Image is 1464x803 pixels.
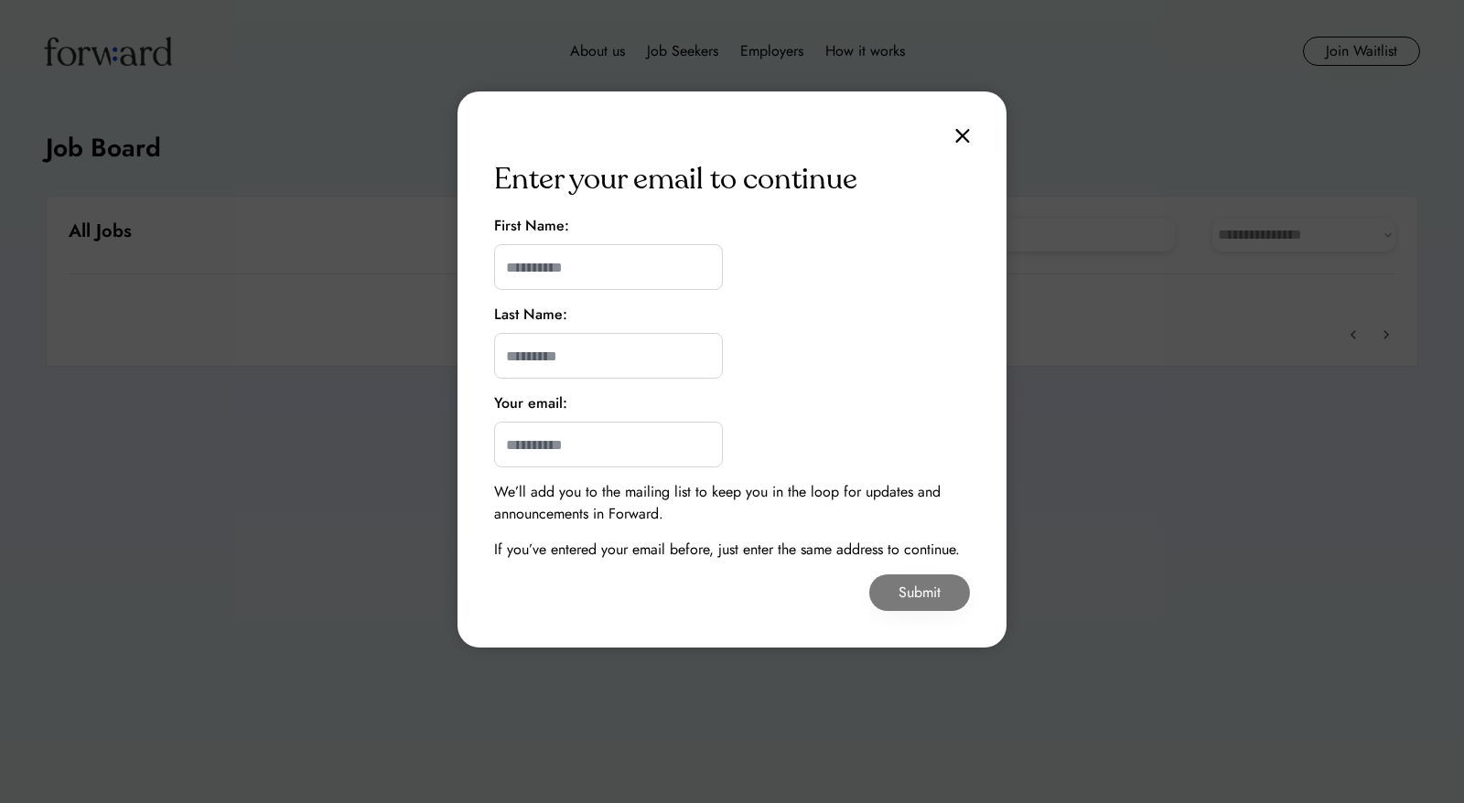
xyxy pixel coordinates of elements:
div: First Name: [494,215,569,237]
div: Your email: [494,392,567,414]
img: close.svg [955,128,970,144]
button: Submit [869,574,970,611]
div: Last Name: [494,304,567,326]
div: We’ll add you to the mailing list to keep you in the loop for updates and announcements in Forward. [494,481,970,525]
div: Enter your email to continue [494,157,857,201]
div: If you’ve entered your email before, just enter the same address to continue. [494,539,960,561]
